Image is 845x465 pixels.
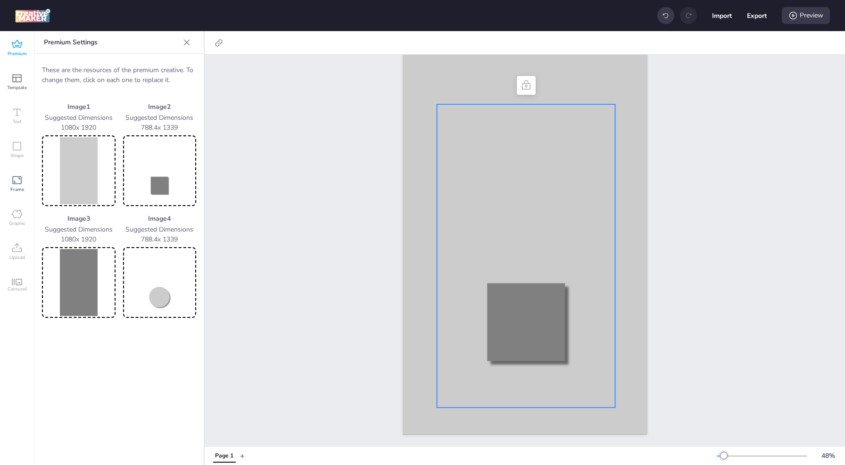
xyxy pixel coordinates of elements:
p: Premium Settings [44,31,179,54]
span: Graphic [9,220,25,227]
span: Upload [9,254,25,261]
p: Image 4 [123,214,197,224]
p: Suggested Dimensions [123,224,197,234]
span: Premium [8,50,27,58]
p: 1080 x 1920 [42,234,116,244]
div: Page 1 [215,452,233,460]
div: Tabs [208,448,240,464]
span: Shape [10,152,24,159]
p: These are the resources of the premium creative. To change them, click on each one to replace it. [42,65,196,85]
div: 48 % [817,451,839,461]
span: Template [7,84,27,91]
button: Import [712,6,732,25]
img: logo Creative Maker [15,8,50,23]
p: Image 2 [123,102,197,112]
img: Preview [44,137,114,204]
span: Frame [10,186,24,193]
button: + [240,448,245,464]
button: Export [747,6,767,25]
div: Preview [782,7,830,24]
img: Preview [44,249,114,316]
p: Suggested Dimensions [42,224,116,234]
p: Image 1 [42,102,116,112]
img: Preview [125,137,195,204]
p: Suggested Dimensions [42,113,116,123]
p: 788.4 x 1339 [123,234,197,244]
p: Image 3 [42,214,116,224]
span: Carousel [8,285,27,293]
span: Text [13,118,22,125]
p: 788.4 x 1339 [123,123,197,133]
img: Preview [125,249,195,316]
p: 1080 x 1920 [42,123,116,133]
p: Suggested Dimensions [123,113,197,123]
